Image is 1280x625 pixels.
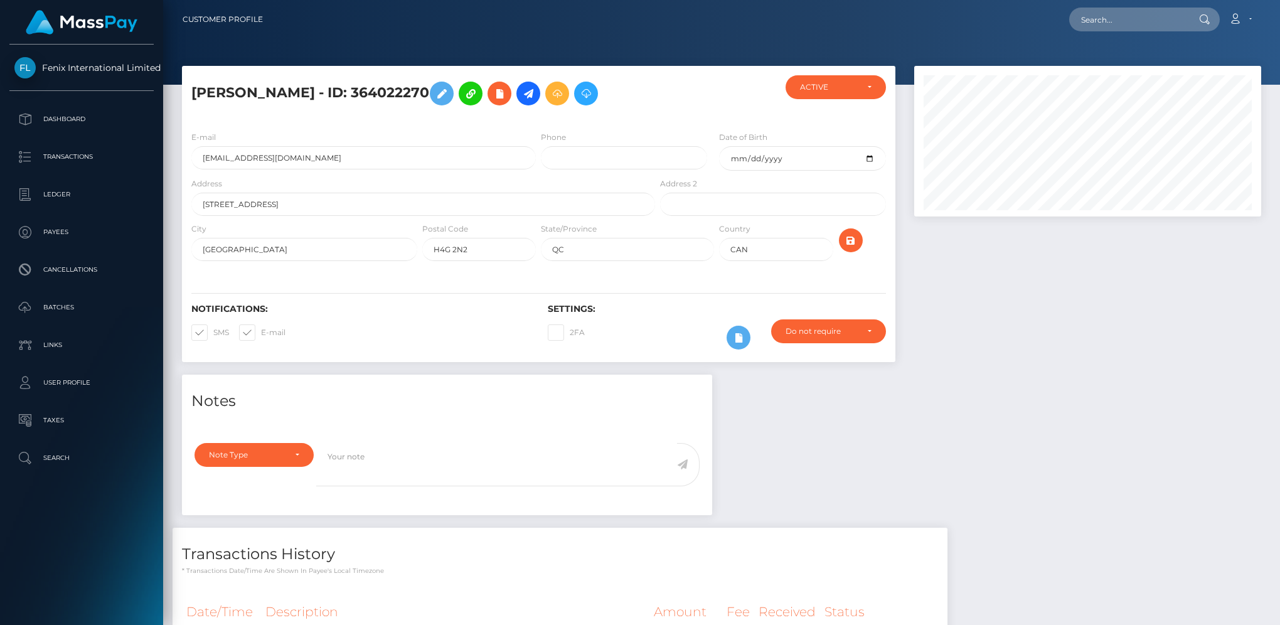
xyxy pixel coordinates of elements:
[195,443,314,467] button: Note Type
[239,324,285,341] label: E-mail
[516,82,540,105] a: Initiate Payout
[9,329,154,361] a: Links
[182,543,938,565] h4: Transactions History
[191,324,229,341] label: SMS
[9,62,154,73] span: Fenix International Limited
[719,223,750,235] label: Country
[14,411,149,430] p: Taxes
[9,367,154,398] a: User Profile
[786,326,857,336] div: Do not require
[9,179,154,210] a: Ledger
[548,304,885,314] h6: Settings:
[14,260,149,279] p: Cancellations
[541,132,566,143] label: Phone
[9,292,154,323] a: Batches
[14,223,149,242] p: Payees
[14,147,149,166] p: Transactions
[541,223,597,235] label: State/Province
[209,450,285,460] div: Note Type
[183,6,263,33] a: Customer Profile
[422,223,468,235] label: Postal Code
[9,141,154,173] a: Transactions
[191,223,206,235] label: City
[191,132,216,143] label: E-mail
[786,75,885,99] button: ACTIVE
[9,104,154,135] a: Dashboard
[191,178,222,190] label: Address
[191,75,648,112] h5: [PERSON_NAME] - ID: 364022270
[660,178,697,190] label: Address 2
[800,82,856,92] div: ACTIVE
[719,132,767,143] label: Date of Birth
[1069,8,1187,31] input: Search...
[191,304,529,314] h6: Notifications:
[14,449,149,467] p: Search
[771,319,886,343] button: Do not require
[14,110,149,129] p: Dashboard
[9,405,154,436] a: Taxes
[14,373,149,392] p: User Profile
[182,566,938,575] p: * Transactions date/time are shown in payee's local timezone
[14,57,36,78] img: Fenix International Limited
[9,216,154,248] a: Payees
[14,185,149,204] p: Ledger
[26,10,137,35] img: MassPay Logo
[191,390,703,412] h4: Notes
[14,298,149,317] p: Batches
[14,336,149,355] p: Links
[9,254,154,286] a: Cancellations
[9,442,154,474] a: Search
[548,324,585,341] label: 2FA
